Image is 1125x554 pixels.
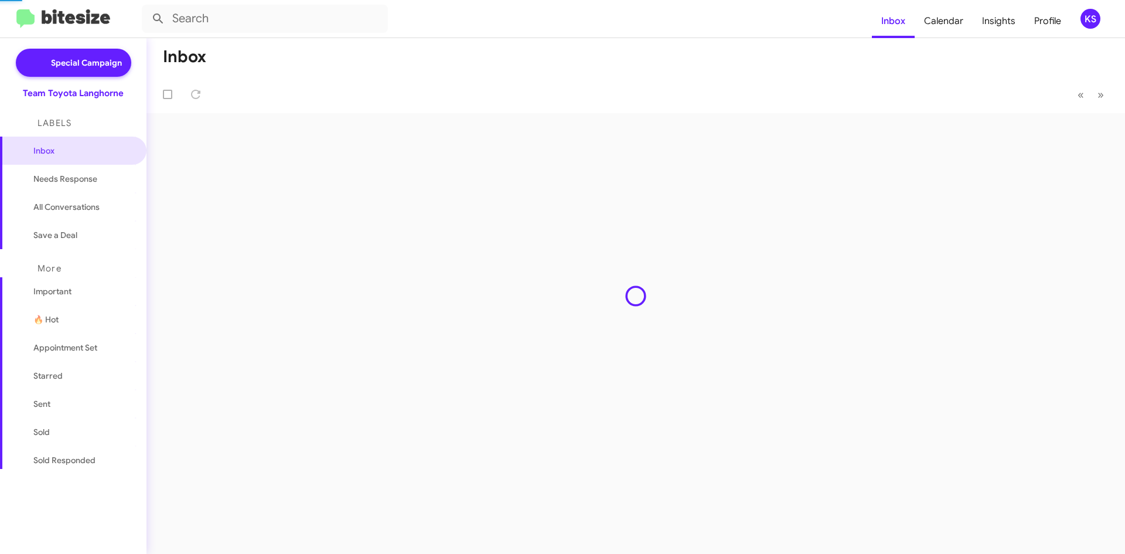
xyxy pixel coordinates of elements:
h1: Inbox [163,47,206,66]
a: Profile [1025,4,1071,38]
span: Inbox [33,145,133,157]
a: Inbox [872,4,915,38]
span: « [1078,87,1084,102]
span: Appointment Set [33,342,97,354]
nav: Page navigation example [1071,83,1111,107]
span: Save a Deal [33,229,77,241]
div: Team Toyota Langhorne [23,87,124,99]
span: Important [33,286,133,297]
button: Next [1090,83,1111,107]
span: Special Campaign [51,57,122,69]
span: Sold [33,426,50,438]
span: Starred [33,370,63,382]
span: All Conversations [33,201,100,213]
a: Calendar [915,4,973,38]
a: Insights [973,4,1025,38]
a: Special Campaign [16,49,131,77]
span: 🔥 Hot [33,314,59,325]
span: Sold Responded [33,454,96,466]
span: » [1097,87,1104,102]
span: Sent [33,398,50,410]
span: More [37,263,62,274]
div: KS [1080,9,1100,29]
span: Labels [37,118,71,128]
button: KS [1071,9,1112,29]
span: Needs Response [33,173,133,185]
button: Previous [1071,83,1091,107]
input: Search [142,5,388,33]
